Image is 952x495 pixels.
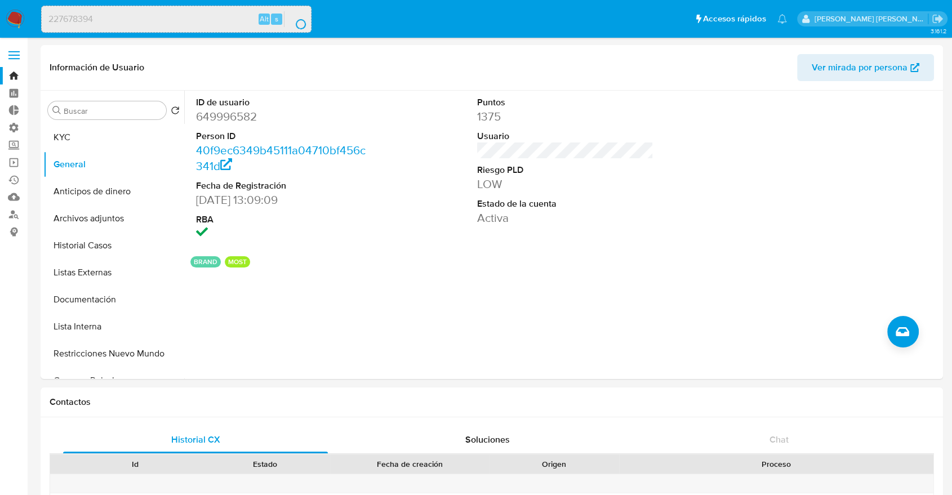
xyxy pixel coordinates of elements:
dt: Puntos [477,96,653,109]
button: Historial Casos [43,232,184,259]
button: Archivos adjuntos [43,205,184,232]
button: Ver mirada por persona [797,54,934,81]
a: 40f9ec6349b45111a04710bf456c341d [196,142,366,174]
dd: LOW [477,176,653,192]
button: Listas Externas [43,259,184,286]
input: Buscar usuario o caso... [42,12,311,26]
button: Volver al orden por defecto [171,106,180,118]
dt: Person ID [196,130,372,142]
button: Restricciones Nuevo Mundo [43,340,184,367]
div: Origen [497,458,611,470]
dt: Riesgo PLD [477,164,653,176]
button: search-icon [284,11,307,27]
input: Buscar [64,106,162,116]
button: Documentación [43,286,184,313]
span: Soluciones [465,433,510,446]
span: Alt [260,14,269,24]
div: Proceso [627,458,926,470]
button: General [43,151,184,178]
div: Estado [208,458,322,470]
dd: 1375 [477,109,653,124]
button: Cruces y Relaciones [43,367,184,394]
span: Historial CX [171,433,220,446]
div: Id [78,458,192,470]
dd: Activa [477,210,653,226]
dd: [DATE] 13:09:09 [196,192,372,208]
button: Buscar [52,106,61,115]
a: Notificaciones [777,14,787,24]
span: s [275,14,278,24]
span: Ver mirada por persona [812,54,907,81]
div: Fecha de creación [338,458,481,470]
button: Anticipos de dinero [43,178,184,205]
h1: Contactos [50,396,934,408]
dt: Usuario [477,130,653,142]
button: KYC [43,124,184,151]
span: Accesos rápidos [703,13,766,25]
dt: Fecha de Registración [196,180,372,192]
dd: 649996582 [196,109,372,124]
dt: Estado de la cuenta [477,198,653,210]
a: Salir [932,13,944,25]
button: Lista Interna [43,313,184,340]
p: marianela.tarsia@mercadolibre.com [815,14,928,24]
dt: ID de usuario [196,96,372,109]
dt: RBA [196,213,372,226]
h1: Información de Usuario [50,62,144,73]
span: Chat [769,433,789,446]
